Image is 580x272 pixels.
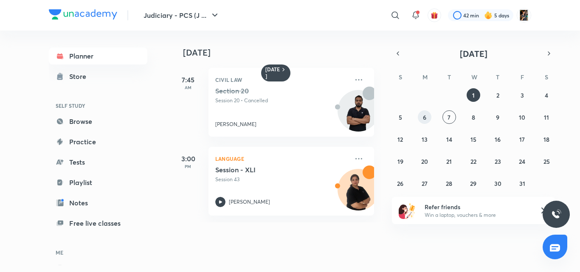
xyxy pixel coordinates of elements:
div: Store [69,71,91,81]
abbr: October 17, 2025 [519,135,525,143]
abbr: Tuesday [448,73,451,81]
abbr: October 2, 2025 [496,91,499,99]
button: October 21, 2025 [442,154,456,168]
h6: ME [49,245,147,260]
button: October 6, 2025 [418,110,431,124]
a: Tests [49,154,147,171]
h4: [DATE] [183,48,383,58]
button: October 2, 2025 [491,88,504,102]
button: October 10, 2025 [515,110,529,124]
button: October 27, 2025 [418,177,431,190]
abbr: October 6, 2025 [423,113,426,121]
h5: 3:00 [171,154,205,164]
abbr: October 24, 2025 [519,157,525,165]
button: October 9, 2025 [491,110,504,124]
abbr: October 25, 2025 [543,157,550,165]
button: October 25, 2025 [540,154,553,168]
abbr: October 4, 2025 [545,91,548,99]
img: Avatar [338,174,379,214]
button: October 15, 2025 [467,132,480,146]
button: October 31, 2025 [515,177,529,190]
button: [DATE] [404,48,543,59]
h5: 7:45 [171,75,205,85]
p: [PERSON_NAME] [215,121,256,128]
abbr: Sunday [399,73,402,81]
h5: Session - XLI [215,165,321,174]
a: Playlist [49,174,147,191]
abbr: October 22, 2025 [470,157,476,165]
abbr: October 29, 2025 [470,179,476,188]
button: October 29, 2025 [467,177,480,190]
button: October 28, 2025 [442,177,456,190]
abbr: October 18, 2025 [543,135,549,143]
abbr: October 13, 2025 [422,135,428,143]
img: Company Logo [49,9,117,20]
button: October 5, 2025 [394,110,407,124]
abbr: October 11, 2025 [544,113,549,121]
button: October 1, 2025 [467,88,480,102]
h5: Section 20 [215,87,321,95]
p: Civil Law [215,75,349,85]
button: October 4, 2025 [540,88,553,102]
a: Company Logo [49,9,117,22]
button: October 17, 2025 [515,132,529,146]
p: Session 43 [215,176,349,183]
abbr: October 23, 2025 [495,157,501,165]
abbr: October 20, 2025 [421,157,428,165]
p: PM [171,164,205,169]
p: Language [215,154,349,164]
button: October 18, 2025 [540,132,553,146]
abbr: Monday [422,73,428,81]
abbr: October 9, 2025 [496,113,499,121]
abbr: October 8, 2025 [472,113,475,121]
a: Browse [49,113,147,130]
button: October 12, 2025 [394,132,407,146]
a: Planner [49,48,147,64]
img: Mahima Saini [517,8,531,22]
abbr: October 16, 2025 [495,135,501,143]
img: ttu [551,209,561,219]
p: Session 20 • Cancelled [215,97,349,104]
button: Judiciary - PCS (J ... [138,7,225,24]
abbr: October 28, 2025 [446,179,452,188]
h6: [DATE] [265,66,280,80]
abbr: October 30, 2025 [494,179,501,188]
button: October 11, 2025 [540,110,553,124]
img: avatar [431,11,438,19]
h6: Refer friends [425,202,529,211]
abbr: Saturday [545,73,548,81]
button: October 16, 2025 [491,132,504,146]
img: streak [484,11,493,20]
button: October 14, 2025 [442,132,456,146]
abbr: October 7, 2025 [448,113,450,121]
img: Avatar [338,95,379,135]
button: October 3, 2025 [515,88,529,102]
abbr: October 10, 2025 [519,113,525,121]
abbr: Friday [521,73,524,81]
button: October 13, 2025 [418,132,431,146]
button: October 8, 2025 [467,110,480,124]
button: October 26, 2025 [394,177,407,190]
a: Store [49,68,147,85]
abbr: October 3, 2025 [521,91,524,99]
abbr: October 19, 2025 [397,157,403,165]
span: [DATE] [460,48,487,59]
button: October 23, 2025 [491,154,504,168]
abbr: October 1, 2025 [472,91,475,99]
abbr: October 14, 2025 [446,135,452,143]
abbr: October 26, 2025 [397,179,403,188]
abbr: October 12, 2025 [397,135,403,143]
p: Win a laptop, vouchers & more [425,211,529,219]
p: AM [171,85,205,90]
button: October 7, 2025 [442,110,456,124]
button: October 24, 2025 [515,154,529,168]
abbr: October 21, 2025 [446,157,452,165]
img: referral [399,202,416,219]
abbr: October 5, 2025 [399,113,402,121]
button: October 19, 2025 [394,154,407,168]
abbr: Wednesday [471,73,477,81]
abbr: October 27, 2025 [422,179,428,188]
p: [PERSON_NAME] [229,198,270,206]
h6: SELF STUDY [49,98,147,113]
a: Free live classes [49,215,147,232]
